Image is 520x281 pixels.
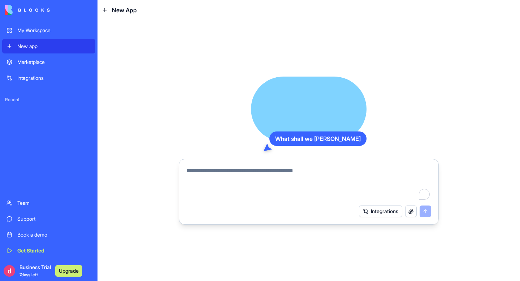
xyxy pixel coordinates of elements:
[17,27,91,34] div: My Workspace
[2,243,95,258] a: Get Started
[17,59,91,66] div: Marketplace
[5,5,50,15] img: logo
[2,23,95,38] a: My Workspace
[359,206,402,217] button: Integrations
[17,215,91,222] div: Support
[17,247,91,254] div: Get Started
[17,43,91,50] div: New app
[17,231,91,238] div: Book a demo
[2,228,95,242] a: Book a demo
[19,272,38,277] span: 7 days left
[186,167,431,201] textarea: To enrich screen reader interactions, please activate Accessibility in Grammarly extension settings
[2,196,95,210] a: Team
[2,212,95,226] a: Support
[55,265,82,277] button: Upgrade
[269,131,367,146] div: What shall we [PERSON_NAME]
[4,265,15,277] img: ACg8ocJh-O8pLDV3H2Xp64kJ2Nqg2LasGxfwYmrZnSEigNaTN4DYoA=s96-c
[2,71,95,85] a: Integrations
[19,264,51,278] span: Business Trial
[112,6,137,14] span: New App
[2,39,95,53] a: New app
[17,74,91,82] div: Integrations
[2,97,95,103] span: Recent
[2,55,95,69] a: Marketplace
[17,199,91,207] div: Team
